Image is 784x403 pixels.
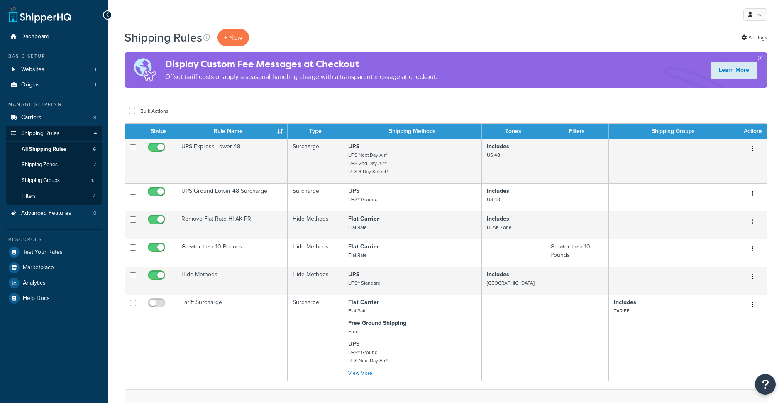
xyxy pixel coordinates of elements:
[288,183,343,211] td: Surcharge
[288,295,343,381] td: Surcharge
[6,157,102,172] a: Shipping Zones 7
[348,224,367,231] small: Flat Rate
[6,275,102,290] li: Analytics
[176,124,288,139] th: Rule Name : activate to sort column ascending
[6,206,102,221] li: Advanced Features
[91,177,96,184] span: 13
[614,298,636,307] strong: Includes
[141,124,176,139] th: Status
[6,126,102,141] a: Shipping Rules
[6,173,102,188] a: Shipping Groups 13
[6,157,102,172] li: Shipping Zones
[348,270,359,279] strong: UPS
[6,62,102,77] li: Websites
[614,307,630,315] small: TARIFF
[348,151,388,175] small: UPS Next Day Air® UPS 2nd Day Air® UPS 3 Day Select®
[6,53,102,60] div: Basic Setup
[6,126,102,205] li: Shipping Rules
[288,124,343,139] th: Type
[176,139,288,183] td: UPS Express Lower 48
[165,57,437,71] h4: Display Custom Fee Messages at Checkout
[487,214,509,223] strong: Includes
[21,130,60,137] span: Shipping Rules
[288,267,343,295] td: Hide Methods
[348,319,406,327] strong: Free Ground Shipping
[176,295,288,381] td: Tariff Surcharge
[93,146,96,153] span: 6
[487,279,535,287] small: [GEOGRAPHIC_DATA]
[6,291,102,306] a: Help Docs
[545,239,609,267] td: Greater than 10 Pounds
[165,71,437,83] p: Offset tariff costs or apply a seasonal handling charge with a transparent message at checkout.
[6,77,102,93] a: Origins 1
[348,298,379,307] strong: Flat Carrier
[176,183,288,211] td: UPS Ground Lower 48 Surcharge
[22,161,58,168] span: Shipping Zones
[482,124,545,139] th: Zones
[738,124,767,139] th: Actions
[348,307,367,315] small: Flat Rate
[348,369,372,377] a: View More
[6,142,102,157] li: All Shipping Rules
[6,142,102,157] a: All Shipping Rules 6
[22,177,60,184] span: Shipping Groups
[348,187,359,195] strong: UPS
[6,173,102,188] li: Shipping Groups
[348,242,379,251] strong: Flat Carrier
[6,260,102,275] a: Marketplace
[348,339,359,348] strong: UPS
[95,66,96,73] span: 1
[755,374,776,395] button: Open Resource Center
[22,146,66,153] span: All Shipping Rules
[288,139,343,183] td: Surcharge
[176,267,288,295] td: Hide Methods
[9,6,71,23] a: ShipperHQ Home
[348,196,378,203] small: UPS® Ground
[487,270,509,279] strong: Includes
[6,62,102,77] a: Websites 1
[6,245,102,260] a: Test Your Rates
[6,236,102,243] div: Resources
[93,193,96,200] span: 4
[348,279,381,287] small: UPS® Standard
[21,66,44,73] span: Websites
[487,196,500,203] small: US 48
[6,189,102,204] li: Filters
[217,29,249,46] p: + New
[741,32,767,44] a: Settings
[23,295,50,302] span: Help Docs
[6,206,102,221] a: Advanced Features 0
[6,110,102,125] a: Carriers 3
[545,124,609,139] th: Filters
[125,52,165,88] img: duties-banner-06bc72dcb5fe05cb3f9472aba00be2ae8eb53ab6f0d8bb03d382ba314ac3c341.png
[176,211,288,239] td: Remove Flat Rate HI AK PR
[6,77,102,93] li: Origins
[487,142,509,151] strong: Includes
[93,161,96,168] span: 7
[288,211,343,239] td: Hide Methods
[125,105,173,117] button: Bulk Actions
[348,328,359,335] small: Free
[487,151,500,159] small: US 48
[711,62,757,79] a: Learn More
[176,239,288,267] td: Greater than 10 Pounds
[348,214,379,223] strong: Flat Carrier
[348,251,367,259] small: Flat Rate
[343,124,482,139] th: Shipping Methods
[23,264,54,271] span: Marketplace
[21,33,49,40] span: Dashboard
[6,110,102,125] li: Carriers
[348,142,359,151] strong: UPS
[125,29,202,46] h1: Shipping Rules
[21,114,42,121] span: Carriers
[93,114,96,121] span: 3
[95,81,96,88] span: 1
[6,29,102,44] a: Dashboard
[288,239,343,267] td: Hide Methods
[348,349,388,364] small: UPS® Ground UPS Next Day Air®
[487,224,512,231] small: HI AK Zone
[22,193,36,200] span: Filters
